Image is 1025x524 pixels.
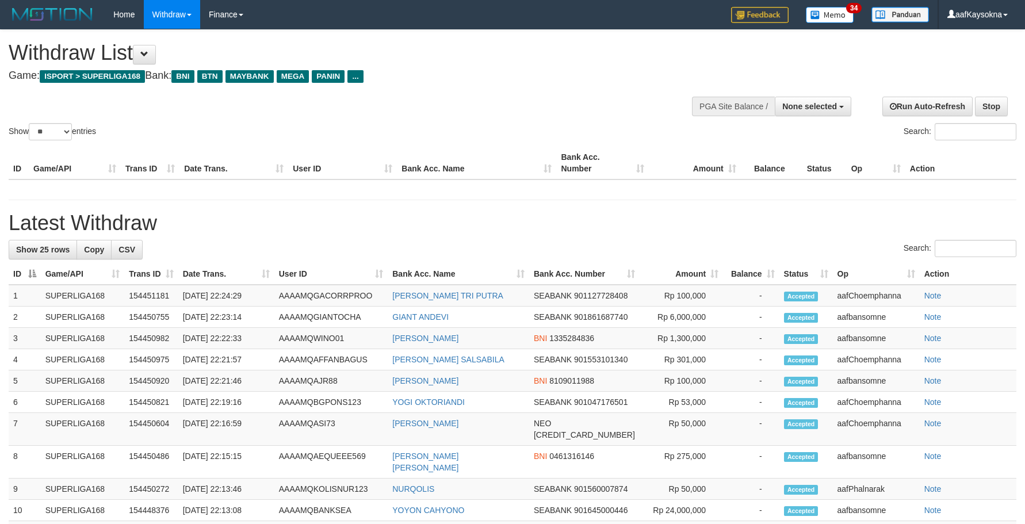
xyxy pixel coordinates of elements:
td: 6 [9,392,41,413]
th: Bank Acc. Name [397,147,556,179]
td: 8 [9,446,41,479]
span: 34 [846,3,862,13]
td: SUPERLIGA168 [41,446,125,479]
label: Search: [904,123,1016,140]
a: Note [924,452,942,461]
a: Run Auto-Refresh [882,97,973,116]
span: CSV [118,245,135,254]
a: [PERSON_NAME] [PERSON_NAME] [392,452,458,472]
button: None selected [775,97,851,116]
th: Op: activate to sort column ascending [833,263,920,285]
td: Rp 6,000,000 [640,307,723,328]
td: SUPERLIGA168 [41,413,125,446]
span: SEABANK [534,506,572,515]
span: Accepted [784,419,819,429]
th: Amount [649,147,741,179]
td: aafChoemphanna [833,413,920,446]
td: AAAAMQAJR88 [274,370,388,392]
td: - [723,479,779,500]
td: Rp 301,000 [640,349,723,370]
span: SEABANK [534,312,572,322]
td: [DATE] 22:23:14 [178,307,274,328]
td: 154450272 [124,479,178,500]
span: ... [347,70,363,83]
td: Rp 100,000 [640,370,723,392]
select: Showentries [29,123,72,140]
td: AAAAMQBGPONS123 [274,392,388,413]
a: NURQOLIS [392,484,434,494]
td: [DATE] 22:22:33 [178,328,274,349]
th: ID [9,147,29,179]
a: Copy [77,240,112,259]
a: YOGI OKTORIANDI [392,397,465,407]
th: User ID [288,147,397,179]
td: [DATE] 22:19:16 [178,392,274,413]
td: - [723,285,779,307]
span: Copy 901047176501 to clipboard [574,397,628,407]
a: Note [924,419,942,428]
h4: Game: Bank: [9,70,672,82]
a: Note [924,376,942,385]
td: 154450920 [124,370,178,392]
span: BNI [534,334,547,343]
td: aafPhalnarak [833,479,920,500]
img: Button%20Memo.svg [806,7,854,23]
td: 154450975 [124,349,178,370]
a: Note [924,334,942,343]
label: Show entries [9,123,96,140]
span: Accepted [784,355,819,365]
th: Op [847,147,905,179]
a: [PERSON_NAME] [392,419,458,428]
td: Rp 24,000,000 [640,500,723,521]
a: YOYON CAHYONO [392,506,464,515]
span: SEABANK [534,291,572,300]
td: - [723,413,779,446]
a: Note [924,355,942,364]
span: Copy 901553101340 to clipboard [574,355,628,364]
td: - [723,328,779,349]
span: Accepted [784,506,819,516]
td: SUPERLIGA168 [41,349,125,370]
td: 1 [9,285,41,307]
td: 5 [9,370,41,392]
td: - [723,446,779,479]
td: 154450604 [124,413,178,446]
span: MAYBANK [225,70,274,83]
td: [DATE] 22:15:15 [178,446,274,479]
td: Rp 50,000 [640,413,723,446]
th: Amount: activate to sort column ascending [640,263,723,285]
td: aafbansomne [833,328,920,349]
span: Accepted [784,334,819,344]
input: Search: [935,240,1016,257]
td: SUPERLIGA168 [41,307,125,328]
td: aafbansomne [833,370,920,392]
label: Search: [904,240,1016,257]
span: Accepted [784,292,819,301]
td: - [723,392,779,413]
td: 4 [9,349,41,370]
td: SUPERLIGA168 [41,500,125,521]
div: PGA Site Balance / [692,97,775,116]
th: Status [802,147,847,179]
span: BNI [534,376,547,385]
img: MOTION_logo.png [9,6,96,23]
td: aafbansomne [833,307,920,328]
span: Accepted [784,452,819,462]
th: Balance: activate to sort column ascending [723,263,779,285]
span: Copy 0461316146 to clipboard [549,452,594,461]
a: Note [924,312,942,322]
a: Note [924,484,942,494]
span: Copy 1335284836 to clipboard [549,334,594,343]
td: - [723,370,779,392]
td: 7 [9,413,41,446]
span: PANIN [312,70,345,83]
span: Accepted [784,485,819,495]
td: 154448376 [124,500,178,521]
th: Bank Acc. Number: activate to sort column ascending [529,263,640,285]
th: Date Trans. [179,147,288,179]
td: aafChoemphanna [833,392,920,413]
a: [PERSON_NAME] [392,334,458,343]
td: Rp 100,000 [640,285,723,307]
a: Note [924,506,942,515]
a: [PERSON_NAME] [392,376,458,385]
